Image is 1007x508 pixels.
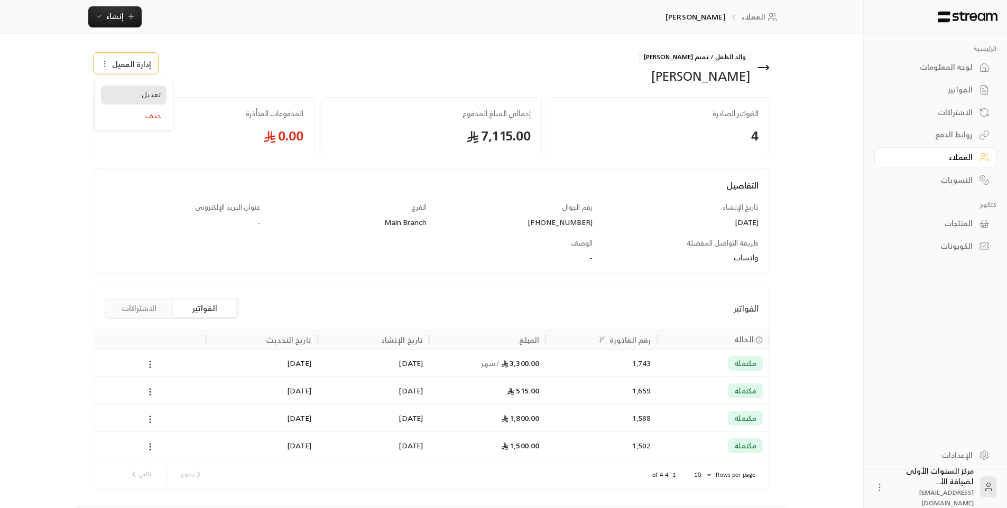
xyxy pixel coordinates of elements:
div: الاشتراكات [888,107,973,118]
div: Main Branch [271,217,427,228]
a: روابط الدفع [874,125,996,145]
span: إجمالي المبلغ المدفوع [332,108,531,119]
div: [DATE] [603,217,759,228]
span: طريقة التواصل المفضلة [687,237,759,249]
span: تعديل [142,90,161,99]
span: مكتملة [734,413,756,424]
a: العملاء [874,147,996,168]
div: 1,588 [552,404,651,431]
div: [DATE] [212,432,311,459]
div: [DATE] [212,377,311,404]
span: الحالة [734,334,754,345]
span: مكتملة [734,440,756,451]
div: لوحة المعلومات [888,62,973,72]
span: الفرع [412,201,427,213]
a: التسويات [874,170,996,190]
div: الكوبونات [888,241,973,251]
div: 515.00 [436,377,539,404]
a: العملاء [742,12,780,22]
span: مكتملة [734,358,756,369]
div: التسويات [888,175,973,185]
span: التفاصيل [726,178,759,193]
p: كتالوج [874,201,996,209]
div: الفواتير [888,84,973,95]
div: تاريخ التحديث [266,333,311,346]
div: [PHONE_NUMBER] [437,217,593,228]
span: الفواتير الصادرة [560,108,759,119]
div: - [105,217,261,228]
span: مكتملة [734,385,756,396]
div: الإعدادات [888,450,973,460]
a: المدفوعات المتأخرةعرض الفواتير0.00 [94,97,315,155]
span: 7,115.00 [332,127,531,144]
span: الوصف [570,237,593,249]
div: روابط الدفع [888,129,973,140]
span: والد الطفل / تميم [PERSON_NAME] [639,51,751,63]
span: / شهر [481,356,500,370]
span: 0.00 [105,127,303,144]
button: الفواتير [173,300,236,317]
nav: breadcrumb [666,12,780,22]
span: واتساب [734,251,759,264]
span: تاريخ الإنشاء [723,201,759,213]
div: [DATE] [324,377,423,404]
a: الفواتير [874,80,996,100]
div: رقم الفاتورة [609,333,651,346]
a: الاشتراكات [874,102,996,123]
div: [DATE] [212,350,311,377]
a: الكوبونات [874,236,996,257]
span: رقم الجوال [562,201,593,213]
a: الإعدادات [874,445,996,465]
span: 4 [560,127,759,144]
p: Rows per page: [714,471,755,479]
div: 1,500.00 [436,432,539,459]
div: 1,800.00 [436,404,539,431]
span: الفواتير [733,302,759,315]
span: إنشاء [106,10,124,23]
img: Logo [937,11,999,23]
div: 1,502 [552,432,651,459]
a: المنتجات [874,213,996,234]
div: 3,300.00 [436,350,539,377]
div: [DATE] [324,404,423,431]
a: لوحة المعلومات [874,57,996,78]
div: تاريخ الإنشاء [382,333,423,346]
span: عنوان البريد الإلكتروني [195,201,261,213]
div: العملاء [888,152,973,163]
a: حذف [101,107,167,126]
div: المنتجات [888,218,973,229]
div: المبلغ [519,333,539,346]
div: 1,659 [552,377,651,404]
div: 1,743 [552,350,651,377]
p: الرئيسية [874,44,996,53]
span: إدارة العميل [112,59,151,70]
p: 1–4 of 4 [652,471,676,479]
p: [PERSON_NAME] [666,12,726,22]
button: Sort [596,333,608,346]
span: المدفوعات المتأخرة [246,108,303,119]
div: [DATE] [212,404,311,431]
span: حذف [145,111,161,120]
button: إدارة العميل [94,53,158,74]
div: - [271,252,593,263]
button: إنشاء [88,6,142,27]
button: الاشتراكات [107,300,171,317]
div: مركز السنوات الأولى لضيافة الأ... [891,466,974,508]
div: [DATE] [324,350,423,377]
div: [PERSON_NAME] [639,68,751,84]
div: [DATE] [324,432,423,459]
a: تعديل [101,86,167,105]
div: 10 [689,468,714,482]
